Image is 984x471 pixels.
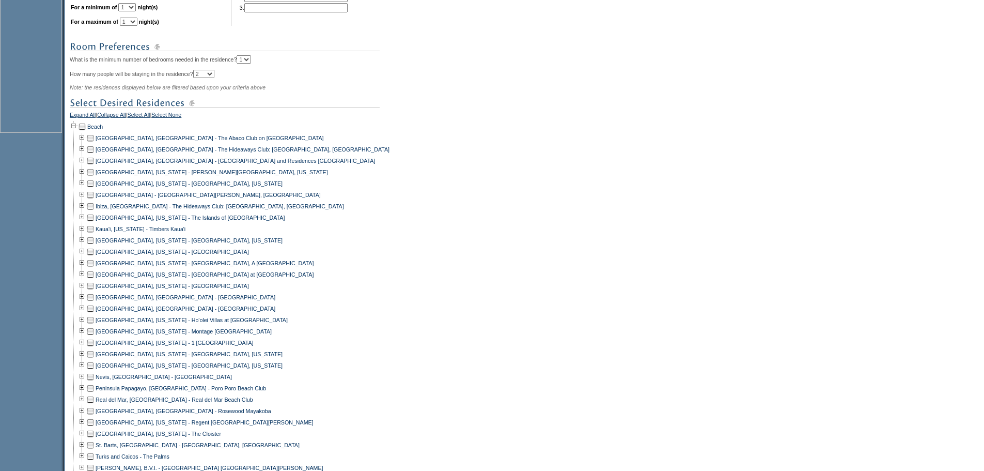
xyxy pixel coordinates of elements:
a: Collapse All [97,112,126,121]
a: [GEOGRAPHIC_DATA], [US_STATE] - [GEOGRAPHIC_DATA], [US_STATE] [96,351,283,357]
a: [GEOGRAPHIC_DATA], [US_STATE] - 1 [GEOGRAPHIC_DATA] [96,340,254,346]
a: Kaua'i, [US_STATE] - Timbers Kaua'i [96,226,185,232]
a: [GEOGRAPHIC_DATA], [US_STATE] - The Cloister [96,431,221,437]
a: [GEOGRAPHIC_DATA] - [GEOGRAPHIC_DATA][PERSON_NAME], [GEOGRAPHIC_DATA] [96,192,321,198]
a: Beach [87,124,103,130]
div: | | | [70,112,398,121]
a: [GEOGRAPHIC_DATA], [US_STATE] - Ho'olei Villas at [GEOGRAPHIC_DATA] [96,317,288,323]
a: [GEOGRAPHIC_DATA], [US_STATE] - [GEOGRAPHIC_DATA] [96,249,249,255]
a: Peninsula Papagayo, [GEOGRAPHIC_DATA] - Poro Poro Beach Club [96,385,266,391]
a: [GEOGRAPHIC_DATA], [US_STATE] - [GEOGRAPHIC_DATA] at [GEOGRAPHIC_DATA] [96,271,314,278]
a: [GEOGRAPHIC_DATA], [US_STATE] - [GEOGRAPHIC_DATA], [US_STATE] [96,237,283,244]
img: subTtlRoomPreferences.gif [70,40,380,53]
a: [GEOGRAPHIC_DATA], [GEOGRAPHIC_DATA] - The Abaco Club on [GEOGRAPHIC_DATA] [96,135,324,141]
a: Real del Mar, [GEOGRAPHIC_DATA] - Real del Mar Beach Club [96,397,253,403]
a: [GEOGRAPHIC_DATA], [GEOGRAPHIC_DATA] - [GEOGRAPHIC_DATA] [96,294,275,300]
b: night(s) [139,19,159,25]
a: [GEOGRAPHIC_DATA], [GEOGRAPHIC_DATA] - The Hideaways Club: [GEOGRAPHIC_DATA], [GEOGRAPHIC_DATA] [96,146,389,153]
a: Select None [151,112,181,121]
a: St. Barts, [GEOGRAPHIC_DATA] - [GEOGRAPHIC_DATA], [GEOGRAPHIC_DATA] [96,442,300,448]
a: [GEOGRAPHIC_DATA], [US_STATE] - [GEOGRAPHIC_DATA], [US_STATE] [96,180,283,187]
a: [GEOGRAPHIC_DATA], [US_STATE] - [PERSON_NAME][GEOGRAPHIC_DATA], [US_STATE] [96,169,328,175]
a: [GEOGRAPHIC_DATA], [US_STATE] - [GEOGRAPHIC_DATA], A [GEOGRAPHIC_DATA] [96,260,314,266]
a: Nevis, [GEOGRAPHIC_DATA] - [GEOGRAPHIC_DATA] [96,374,232,380]
b: For a maximum of [71,19,118,25]
td: 3. [240,3,348,12]
a: Select All [128,112,150,121]
a: [GEOGRAPHIC_DATA], [US_STATE] - The Islands of [GEOGRAPHIC_DATA] [96,215,285,221]
b: For a minimum of [71,4,117,10]
a: [GEOGRAPHIC_DATA], [US_STATE] - [GEOGRAPHIC_DATA], [US_STATE] [96,362,283,369]
a: Turks and Caicos - The Palms [96,453,169,460]
a: Expand All [70,112,96,121]
span: Note: the residences displayed below are filtered based upon your criteria above [70,84,265,90]
a: [GEOGRAPHIC_DATA], [GEOGRAPHIC_DATA] - Rosewood Mayakoba [96,408,271,414]
a: [PERSON_NAME], B.V.I. - [GEOGRAPHIC_DATA] [GEOGRAPHIC_DATA][PERSON_NAME] [96,465,323,471]
a: [GEOGRAPHIC_DATA], [US_STATE] - Regent [GEOGRAPHIC_DATA][PERSON_NAME] [96,419,314,426]
a: [GEOGRAPHIC_DATA], [US_STATE] - [GEOGRAPHIC_DATA] [96,283,249,289]
a: Ibiza, [GEOGRAPHIC_DATA] - The Hideaways Club: [GEOGRAPHIC_DATA], [GEOGRAPHIC_DATA] [96,203,344,209]
a: [GEOGRAPHIC_DATA], [GEOGRAPHIC_DATA] - [GEOGRAPHIC_DATA] and Residences [GEOGRAPHIC_DATA] [96,158,375,164]
a: [GEOGRAPHIC_DATA], [US_STATE] - Montage [GEOGRAPHIC_DATA] [96,328,272,335]
b: night(s) [137,4,158,10]
a: [GEOGRAPHIC_DATA], [GEOGRAPHIC_DATA] - [GEOGRAPHIC_DATA] [96,306,275,312]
